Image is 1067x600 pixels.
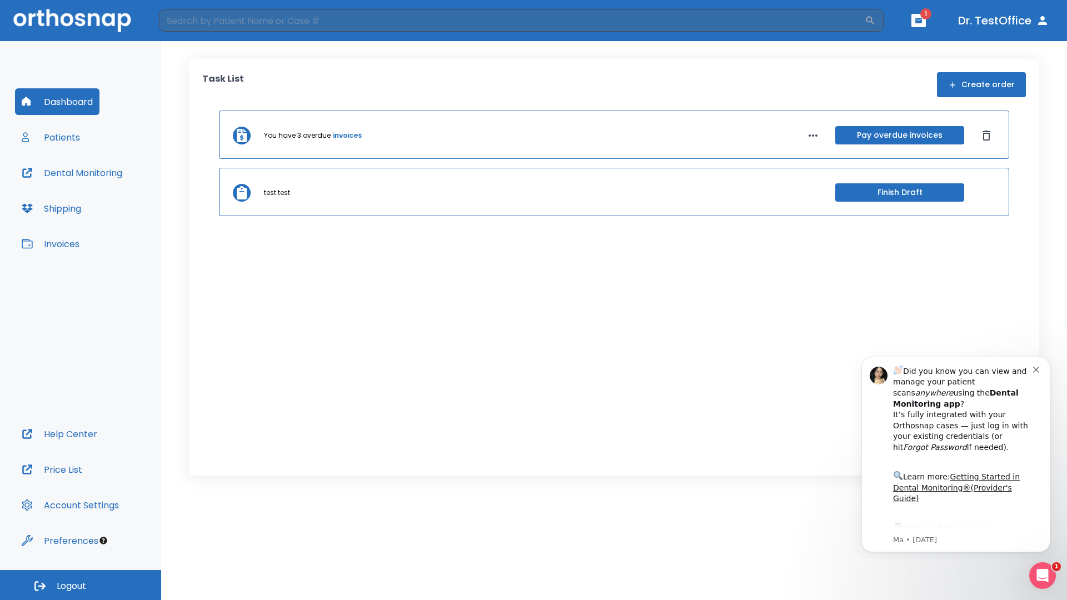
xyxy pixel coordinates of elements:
[15,456,89,483] button: Price List
[1029,562,1056,589] iframe: Intercom live chat
[835,183,964,202] button: Finish Draft
[202,72,244,97] p: Task List
[978,127,995,144] button: Dismiss
[13,9,131,32] img: Orthosnap
[920,8,931,19] span: 1
[15,124,87,151] button: Patients
[15,159,129,186] button: Dental Monitoring
[15,527,105,554] button: Preferences
[845,347,1067,559] iframe: Intercom notifications message
[15,421,104,447] button: Help Center
[954,11,1054,31] button: Dr. TestOffice
[48,188,188,198] p: Message from Ma, sent 5w ago
[264,131,331,141] p: You have 3 overdue
[15,88,99,115] button: Dashboard
[48,177,147,197] a: App Store
[333,131,362,141] a: invoices
[835,126,964,144] button: Pay overdue invoices
[57,580,86,592] span: Logout
[188,17,197,26] button: Dismiss notification
[15,231,86,257] button: Invoices
[98,536,108,546] div: Tooltip anchor
[15,492,126,518] button: Account Settings
[264,188,290,198] p: test test
[159,9,865,32] input: Search by Patient Name or Case #
[15,195,88,222] button: Shipping
[1052,562,1061,571] span: 1
[48,174,188,231] div: Download the app: | ​ Let us know if you need help getting started!
[937,72,1026,97] button: Create order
